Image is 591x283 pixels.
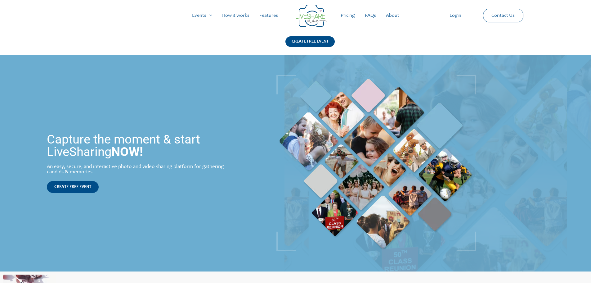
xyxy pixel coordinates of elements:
[285,36,335,55] a: CREATE FREE EVENT
[285,36,335,47] div: CREATE FREE EVENT
[217,6,254,25] a: How it works
[296,5,327,27] img: Group 14 | Live Photo Slideshow for Events | Create Free Events Album for Any Occasion
[187,6,217,25] a: Events
[111,144,143,159] strong: NOW!
[47,164,236,175] div: An easy, secure, and interactive photo and video sharing platform for gathering candids & memories.
[445,6,466,25] a: Login
[336,6,360,25] a: Pricing
[54,185,91,189] span: CREATE FREE EVENT
[360,6,381,25] a: FAQs
[47,133,236,158] h1: Capture the moment & start LiveSharing
[381,6,404,25] a: About
[11,6,580,25] nav: Site Navigation
[486,9,520,22] a: Contact Us
[276,75,476,251] img: home_banner_pic | Live Photo Slideshow for Events | Create Free Events Album for Any Occasion
[254,6,283,25] a: Features
[47,181,99,193] a: CREATE FREE EVENT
